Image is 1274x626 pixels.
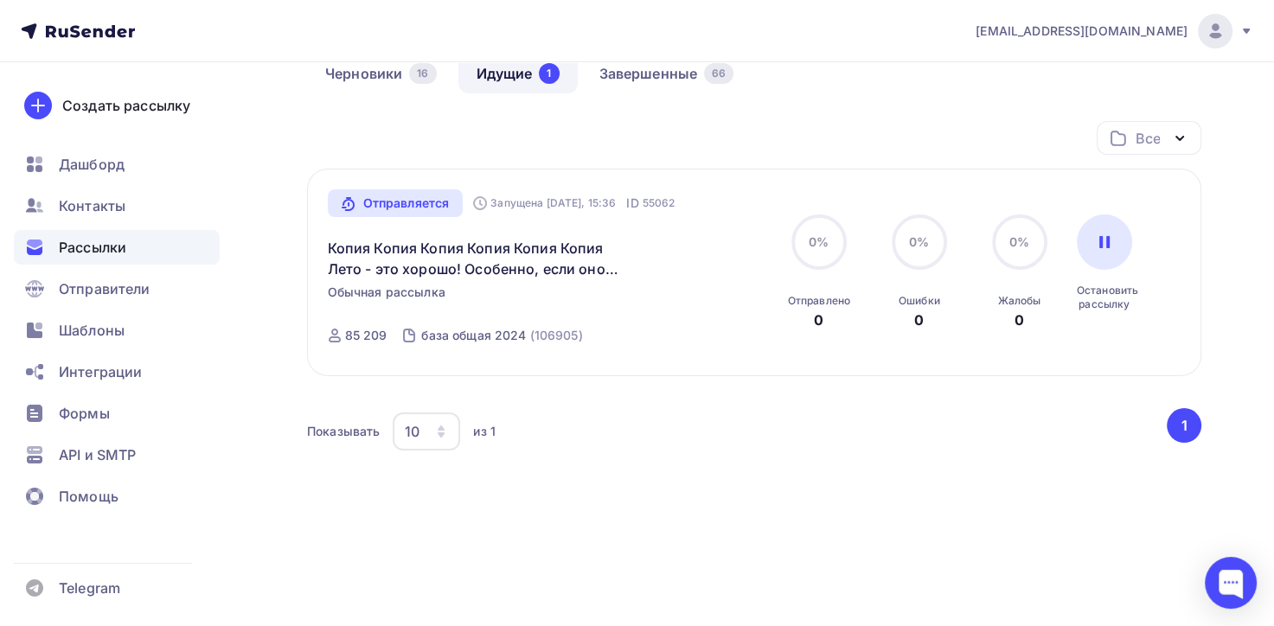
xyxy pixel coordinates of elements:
[59,578,120,598] span: Telegram
[328,238,624,279] a: Копия Копия Копия Копия Копия Копия Лето - это хорошо! Особенно, если оно ЯХОНТОВОЕ!
[899,294,940,308] div: Ошибки
[643,195,675,212] span: 55062
[345,327,387,344] div: 85 209
[328,189,464,217] a: Отправляется
[14,313,220,348] a: Шаблоны
[814,310,823,330] div: 0
[473,423,496,440] div: из 1
[307,54,455,93] a: Черновики16
[976,14,1253,48] a: [EMAIL_ADDRESS][DOMAIN_NAME]
[998,294,1040,308] div: Жалобы
[529,327,582,344] div: (106905)
[59,403,110,424] span: Формы
[1136,128,1160,149] div: Все
[1077,284,1132,311] div: Остановить рассылку
[1097,121,1201,155] button: Все
[809,234,829,249] span: 0%
[419,322,584,349] a: база общая 2024 (106905)
[59,361,142,382] span: Интеграции
[473,196,616,210] div: Запущена [DATE], 15:36
[59,320,125,341] span: Шаблоны
[704,63,733,84] div: 66
[59,195,125,216] span: Контакты
[14,147,220,182] a: Дашборд
[1009,234,1029,249] span: 0%
[14,188,220,223] a: Контакты
[626,195,638,212] span: ID
[59,154,125,175] span: Дашборд
[392,412,461,451] button: 10
[14,230,220,265] a: Рассылки
[307,423,380,440] div: Показывать
[788,294,850,308] div: Отправлено
[976,22,1188,40] span: [EMAIL_ADDRESS][DOMAIN_NAME]
[14,396,220,431] a: Формы
[59,278,150,299] span: Отправители
[458,54,578,93] a: Идущие1
[59,237,126,258] span: Рассылки
[421,327,526,344] div: база общая 2024
[59,444,136,465] span: API и SMTP
[14,271,220,306] a: Отправители
[59,486,118,507] span: Помощь
[1015,310,1024,330] div: 0
[1167,408,1201,443] button: Go to page 1
[62,95,190,116] div: Создать рассылку
[909,234,929,249] span: 0%
[409,63,436,84] div: 16
[581,54,752,93] a: Завершенные66
[328,284,445,301] span: Обычная рассылка
[405,421,419,442] div: 10
[914,310,924,330] div: 0
[1164,408,1202,443] ul: Pagination
[539,63,559,84] div: 1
